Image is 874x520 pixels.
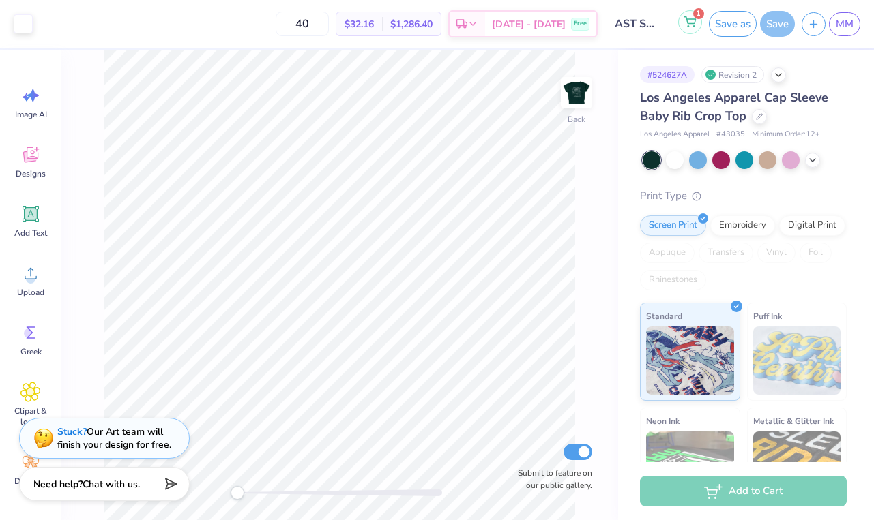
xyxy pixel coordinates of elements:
button: 1 [678,10,702,34]
span: # 43035 [716,129,745,140]
span: Minimum Order: 12 + [752,129,820,140]
span: Clipart & logos [8,406,53,427]
img: Puff Ink [753,326,841,395]
span: Free [574,19,587,29]
span: Neon Ink [646,414,680,428]
div: # 524627A [640,66,695,83]
div: Our Art team will finish your design for free. [57,425,171,451]
span: 1 [693,8,704,19]
span: Chat with us. [83,478,140,491]
span: Upload [17,287,44,298]
span: Greek [20,346,42,357]
span: Add Text [14,228,47,239]
div: Vinyl [757,243,796,263]
span: [DATE] - [DATE] [492,17,566,31]
a: MM [829,12,860,36]
div: Print Type [640,188,847,204]
div: Applique [640,243,695,263]
span: $32.16 [345,17,374,31]
span: Standard [646,309,682,323]
div: Rhinestones [640,270,706,290]
span: Puff Ink [753,309,782,323]
span: Los Angeles Apparel [640,129,710,140]
img: Metallic & Glitter Ink [753,431,841,500]
div: Screen Print [640,215,706,236]
span: MM [836,16,854,32]
span: $1,286.40 [390,17,433,31]
img: Standard [646,326,734,395]
span: Metallic & Glitter Ink [753,414,834,428]
strong: Stuck? [57,425,87,438]
strong: Need help? [33,478,83,491]
span: Los Angeles Apparel Cap Sleeve Baby Rib Crop Top [640,89,828,124]
div: Accessibility label [231,486,244,500]
label: Submit to feature on our public gallery. [510,467,592,491]
img: Neon Ink [646,431,734,500]
img: Back [563,79,590,106]
div: Embroidery [710,215,775,236]
span: Image AI [15,109,47,120]
div: Digital Print [779,215,845,236]
span: Decorate [14,476,47,487]
button: Save as [709,11,757,37]
div: Back [568,113,585,125]
span: Designs [16,168,46,179]
div: Foil [800,243,832,263]
input: Untitled Design [604,10,671,37]
input: – – [276,12,329,36]
div: Revision 2 [701,66,764,83]
div: Transfers [699,243,753,263]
